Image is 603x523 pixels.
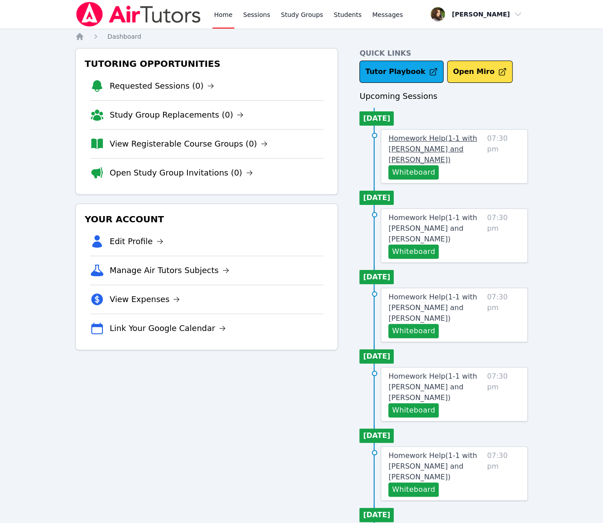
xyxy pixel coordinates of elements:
[388,371,483,403] a: Homework Help(1-1 with [PERSON_NAME] and [PERSON_NAME])
[388,212,483,245] a: Homework Help(1-1 with [PERSON_NAME] and [PERSON_NAME])
[487,292,520,338] span: 07:30 pm
[110,264,229,277] a: Manage Air Tutors Subjects
[110,138,268,150] a: View Registerable Course Groups (0)
[107,33,141,40] span: Dashboard
[487,450,520,497] span: 07:30 pm
[110,167,253,179] a: Open Study Group Invitations (0)
[388,292,483,324] a: Homework Help(1-1 with [PERSON_NAME] and [PERSON_NAME])
[388,165,439,180] button: Whiteboard
[75,32,528,41] nav: Breadcrumb
[83,211,330,227] h3: Your Account
[359,429,394,443] li: [DATE]
[388,482,439,497] button: Whiteboard
[447,61,513,83] button: Open Miro
[110,322,226,335] a: Link Your Google Calendar
[388,213,477,243] span: Homework Help ( 1-1 with [PERSON_NAME] and [PERSON_NAME] )
[487,133,520,180] span: 07:30 pm
[107,32,141,41] a: Dashboard
[75,2,201,27] img: Air Tutors
[487,371,520,417] span: 07:30 pm
[388,324,439,338] button: Whiteboard
[388,451,477,481] span: Homework Help ( 1-1 with [PERSON_NAME] and [PERSON_NAME] )
[110,235,163,248] a: Edit Profile
[388,403,439,417] button: Whiteboard
[359,270,394,284] li: [DATE]
[388,372,477,402] span: Homework Help ( 1-1 with [PERSON_NAME] and [PERSON_NAME] )
[359,191,394,205] li: [DATE]
[359,508,394,522] li: [DATE]
[359,61,444,83] a: Tutor Playbook
[388,450,483,482] a: Homework Help(1-1 with [PERSON_NAME] and [PERSON_NAME])
[388,245,439,259] button: Whiteboard
[359,111,394,126] li: [DATE]
[372,10,403,19] span: Messages
[110,109,244,121] a: Study Group Replacements (0)
[388,133,483,165] a: Homework Help(1-1 with [PERSON_NAME] and [PERSON_NAME])
[110,80,214,92] a: Requested Sessions (0)
[110,293,180,306] a: View Expenses
[487,212,520,259] span: 07:30 pm
[83,56,330,72] h3: Tutoring Opportunities
[359,90,527,102] h3: Upcoming Sessions
[359,349,394,364] li: [DATE]
[359,48,527,59] h4: Quick Links
[388,293,477,323] span: Homework Help ( 1-1 with [PERSON_NAME] and [PERSON_NAME] )
[388,134,477,164] span: Homework Help ( 1-1 with [PERSON_NAME] and [PERSON_NAME] )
